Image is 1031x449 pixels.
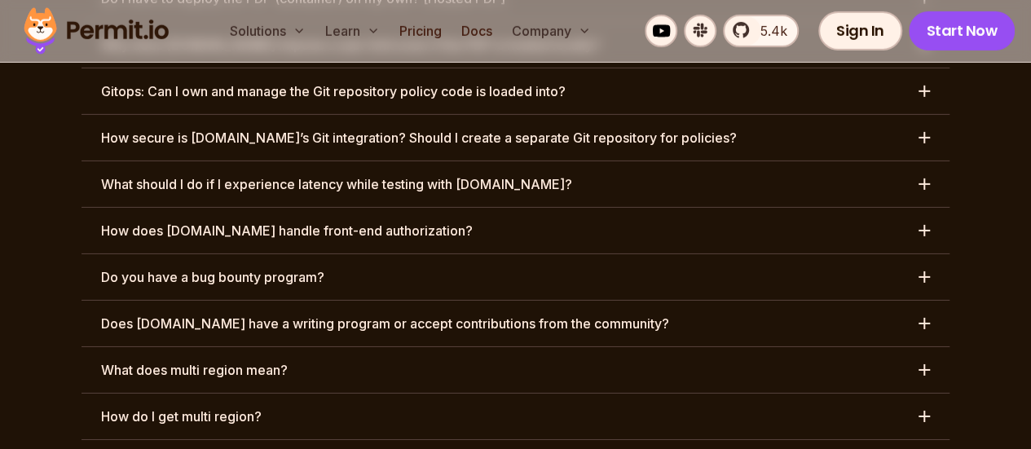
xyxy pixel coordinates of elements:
[16,3,176,59] img: Permit logo
[101,314,669,333] h3: Does [DOMAIN_NAME] have a writing program or accept contributions from the community?
[82,208,949,253] button: How does [DOMAIN_NAME] handle front-end authorization?
[101,267,324,287] h3: Do you have a bug bounty program?
[505,15,597,47] button: Company
[82,301,949,346] button: Does [DOMAIN_NAME] have a writing program or accept contributions from the community?
[101,174,572,194] h3: What should I do if I experience latency while testing with [DOMAIN_NAME]?
[82,394,949,439] button: How do I get multi region?
[723,15,799,47] a: 5.4k
[319,15,386,47] button: Learn
[455,15,499,47] a: Docs
[223,15,312,47] button: Solutions
[101,128,737,147] h3: How secure is [DOMAIN_NAME]’s Git integration? Should I create a separate Git repository for poli...
[82,347,949,393] button: What does multi region mean?
[818,11,902,51] a: Sign In
[909,11,1016,51] a: Start Now
[101,221,473,240] h3: How does [DOMAIN_NAME] handle front-end authorization?
[101,81,566,101] h3: Gitops: Can I own and manage the Git repository policy code is loaded into?
[101,360,288,380] h3: What does multi region mean?
[82,68,949,114] button: Gitops: Can I own and manage the Git repository policy code is loaded into?
[393,15,448,47] a: Pricing
[101,407,262,426] h3: How do I get multi region?
[751,21,787,41] span: 5.4k
[82,254,949,300] button: Do you have a bug bounty program?
[82,161,949,207] button: What should I do if I experience latency while testing with [DOMAIN_NAME]?
[82,115,949,161] button: How secure is [DOMAIN_NAME]’s Git integration? Should I create a separate Git repository for poli...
